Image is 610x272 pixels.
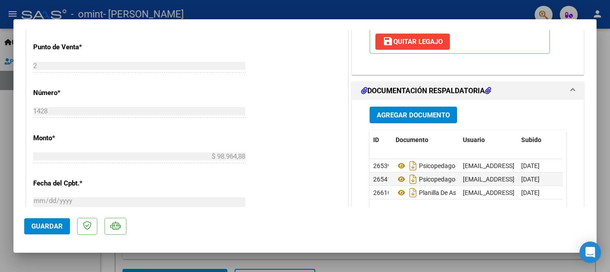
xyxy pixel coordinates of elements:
[373,162,391,169] span: 26539
[373,136,379,143] span: ID
[33,178,126,189] p: Fecha del Cpbt.
[352,82,584,100] mat-expansion-panel-header: DOCUMENTACIÓN RESPALDATORIA
[562,130,607,150] datatable-header-cell: Acción
[392,130,459,150] datatable-header-cell: Documento
[521,136,541,143] span: Subido
[463,136,485,143] span: Usuario
[33,88,126,98] p: Número
[373,176,391,183] span: 26541
[521,189,540,196] span: [DATE]
[361,86,491,96] h1: DOCUMENTACIÓN RESPALDATORIA
[407,186,419,200] i: Descargar documento
[33,133,126,143] p: Monto
[375,34,450,50] button: Quitar Legajo
[396,136,428,143] span: Documento
[396,189,547,196] span: Planilla De Asistencia [DATE] [PERSON_NAME]
[407,172,419,186] i: Descargar documento
[370,130,392,150] datatable-header-cell: ID
[521,162,540,169] span: [DATE]
[579,242,601,263] div: Open Intercom Messenger
[407,159,419,173] i: Descargar documento
[377,111,450,119] span: Agregar Documento
[370,107,457,123] button: Agregar Documento
[373,189,391,196] span: 26610
[459,130,518,150] datatable-header-cell: Usuario
[383,36,393,47] mat-icon: save
[396,162,583,169] span: Psicopedagogia Por El Beneficiario [PERSON_NAME][DATE]
[518,130,562,150] datatable-header-cell: Subido
[383,38,443,46] span: Quitar Legajo
[396,176,587,183] span: Psicopedagogia Para El Beneficiario [PERSON_NAME][DATE]
[521,176,540,183] span: [DATE]
[24,218,70,234] button: Guardar
[33,42,126,52] p: Punto de Venta
[31,222,63,230] span: Guardar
